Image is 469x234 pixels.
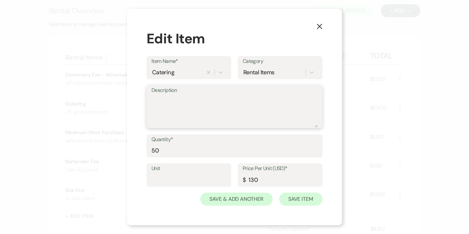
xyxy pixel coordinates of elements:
[152,68,174,77] div: Catering
[151,57,226,66] label: Item Name*
[243,164,318,173] label: Price Per Unit (USD)*
[151,135,318,144] label: Quantity*
[151,86,318,95] label: Description
[243,68,274,77] div: Rental Items
[243,176,246,184] div: $
[200,193,273,206] button: Save & Add Another
[151,164,226,173] label: Unit
[279,193,322,206] button: Save Item
[147,28,322,49] div: Edit Item
[243,57,318,66] label: Category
